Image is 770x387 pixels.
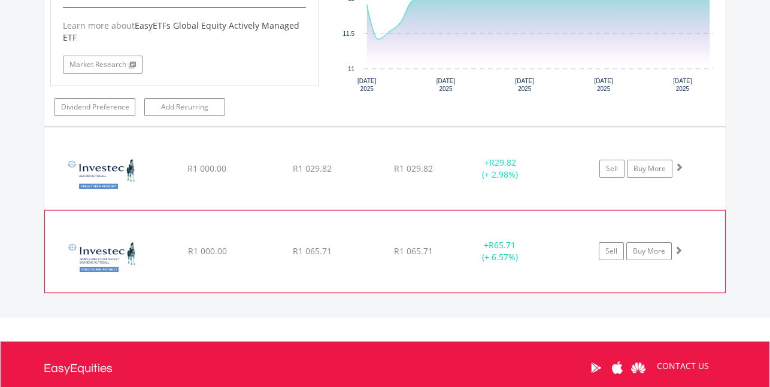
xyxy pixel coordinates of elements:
a: Buy More [626,242,672,260]
a: Market Research [63,56,143,74]
span: EasyETFs Global Equity Actively Managed ETF [63,20,299,43]
span: R1 000.00 [187,163,226,174]
img: EQU.ZA.FNIB19.png [51,226,154,289]
text: 11.5 [343,31,355,37]
div: Learn more about [63,20,306,44]
text: [DATE] 2025 [516,78,535,92]
a: Buy More [627,160,672,178]
span: R1 029.82 [394,163,433,174]
div: + (+ 2.98%) [455,157,545,181]
a: Sell [599,160,625,178]
span: R65.71 [489,239,516,251]
text: 11 [348,66,355,72]
a: CONTACT US [648,349,717,383]
text: [DATE] 2025 [595,78,614,92]
a: Add Recurring [144,98,225,116]
span: R1 029.82 [293,163,332,174]
div: + (+ 6.57%) [455,239,545,263]
a: Dividend Preference [54,98,135,116]
text: [DATE] 2025 [673,78,692,92]
img: EQU.ZA.FNIB18.png [50,142,153,206]
text: [DATE] 2025 [357,78,377,92]
a: Apple [607,349,627,386]
span: R29.82 [489,157,516,168]
text: [DATE] 2025 [436,78,456,92]
span: R1 000.00 [188,245,227,257]
span: R1 065.71 [293,245,332,257]
a: Huawei [627,349,648,386]
a: Google Play [586,349,607,386]
a: Sell [599,242,624,260]
span: R1 065.71 [394,245,433,257]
